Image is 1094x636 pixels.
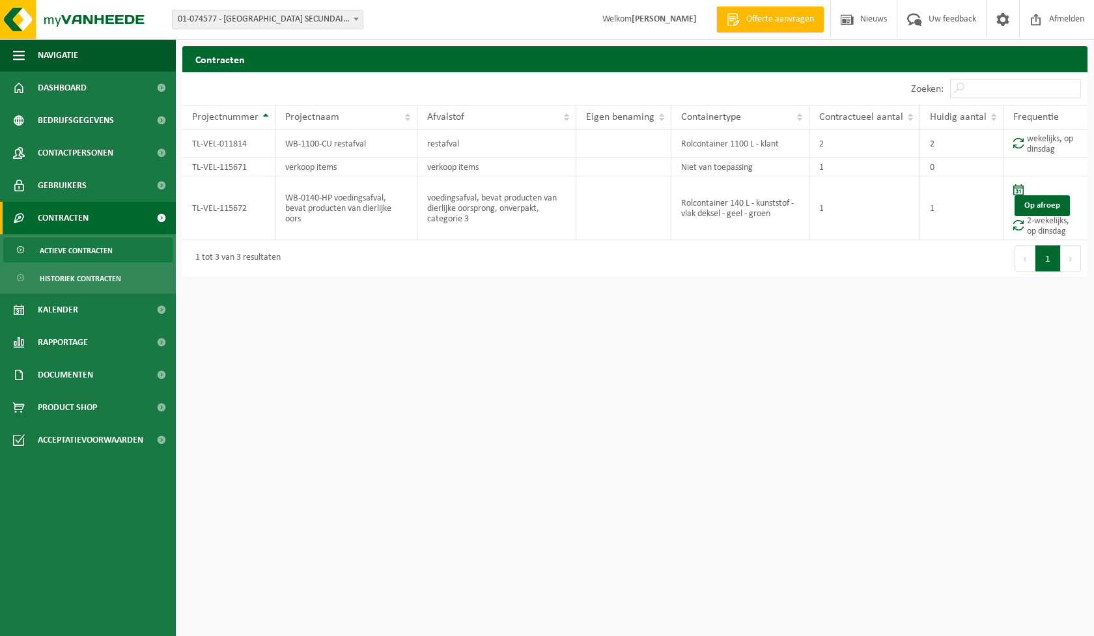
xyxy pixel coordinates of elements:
td: WB-1100-CU restafval [275,130,417,158]
label: Zoeken: [911,84,944,94]
td: Rolcontainer 1100 L - klant [671,130,809,158]
span: Huidig aantal [930,112,987,122]
span: Projectnaam [285,112,339,122]
span: Projectnummer [192,112,259,122]
td: Niet van toepassing [671,158,809,176]
span: Bedrijfsgegevens [38,104,114,137]
span: Containertype [681,112,741,122]
button: Next [1061,245,1081,271]
span: Acceptatievoorwaarden [38,424,143,456]
td: 1 [809,158,920,176]
span: Contracten [38,202,89,234]
span: Contactpersonen [38,137,113,169]
span: Afvalstof [427,112,464,122]
td: 2-wekelijks, op dinsdag [1003,176,1087,240]
a: Actieve contracten [3,238,173,262]
td: verkoop items [275,158,417,176]
button: Previous [1015,245,1035,271]
span: Offerte aanvragen [743,13,817,26]
span: Eigen benaming [586,112,654,122]
td: TL-VEL-115671 [182,158,275,176]
span: Contractueel aantal [819,112,903,122]
td: 0 [920,158,1003,176]
span: Frequentie [1013,112,1059,122]
span: Gebruikers [38,169,87,202]
a: Historiek contracten [3,266,173,290]
span: Product Shop [38,391,97,424]
span: Rapportage [38,326,88,359]
td: voedingsafval, bevat producten van dierlijke oorsprong, onverpakt, categorie 3 [417,176,576,240]
a: Op afroep [1015,195,1070,216]
span: Navigatie [38,39,78,72]
h2: Contracten [182,46,1087,72]
td: TL-VEL-011814 [182,130,275,158]
span: Actieve contracten [40,238,113,263]
span: Kalender [38,294,78,326]
td: TL-VEL-115672 [182,176,275,240]
div: 1 tot 3 van 3 resultaten [189,247,281,270]
td: WB-0140-HP voedingsafval, bevat producten van dierlijke oors [275,176,417,240]
span: Documenten [38,359,93,391]
a: Offerte aanvragen [716,7,824,33]
span: Historiek contracten [40,266,121,291]
td: wekelijks, op dinsdag [1003,130,1087,158]
strong: [PERSON_NAME] [632,14,697,24]
span: 01-074577 - SINT-LEO SECUNDAIR - BRUGGE [172,10,363,29]
td: 2 [809,130,920,158]
td: verkoop items [417,158,576,176]
td: restafval [417,130,576,158]
td: 1 [920,176,1003,240]
button: 1 [1035,245,1061,271]
span: 01-074577 - SINT-LEO SECUNDAIR - BRUGGE [173,10,363,29]
td: 2 [920,130,1003,158]
td: 1 [809,176,920,240]
span: Dashboard [38,72,87,104]
td: Rolcontainer 140 L - kunststof - vlak deksel - geel - groen [671,176,809,240]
